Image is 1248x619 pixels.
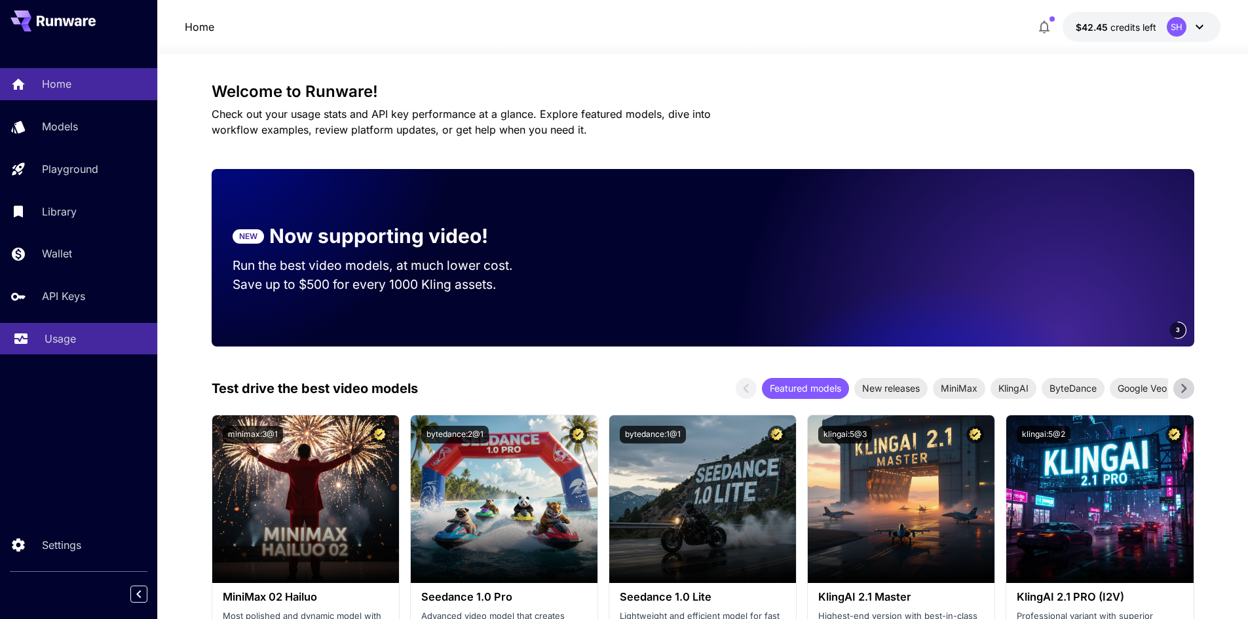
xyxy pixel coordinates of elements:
[212,107,711,136] span: Check out your usage stats and API key performance at a glance. Explore featured models, dive int...
[42,288,85,304] p: API Keys
[371,426,388,443] button: Certified Model – Vetted for best performance and includes a commercial license.
[42,76,71,92] p: Home
[1076,20,1156,34] div: $42.45236
[185,19,214,35] a: Home
[42,119,78,134] p: Models
[620,591,785,603] h3: Seedance 1.0 Lite
[42,537,81,553] p: Settings
[1017,426,1070,443] button: klingai:5@2
[966,426,984,443] button: Certified Model – Vetted for best performance and includes a commercial license.
[42,246,72,261] p: Wallet
[421,591,587,603] h3: Seedance 1.0 Pro
[854,378,928,399] div: New releases
[1017,591,1182,603] h3: KlingAI 2.1 PRO (I2V)
[185,19,214,35] nav: breadcrumb
[223,591,388,603] h3: MiniMax 02 Hailuo
[1110,378,1175,399] div: Google Veo
[609,415,796,583] img: alt
[933,378,985,399] div: MiniMax
[223,426,283,443] button: minimax:3@1
[45,331,76,347] p: Usage
[212,379,418,398] p: Test drive the best video models
[768,426,785,443] button: Certified Model – Vetted for best performance and includes a commercial license.
[42,161,98,177] p: Playground
[130,586,147,603] button: Collapse sidebar
[1110,22,1156,33] span: credits left
[1042,378,1105,399] div: ByteDance
[421,426,489,443] button: bytedance:2@1
[233,275,538,294] p: Save up to $500 for every 1000 Kling assets.
[1063,12,1220,42] button: $42.45236SH
[212,83,1194,101] h3: Welcome to Runware!
[991,378,1036,399] div: KlingAI
[991,381,1036,395] span: KlingAI
[269,221,488,251] p: Now supporting video!
[42,204,77,219] p: Library
[1165,426,1183,443] button: Certified Model – Vetted for best performance and includes a commercial license.
[762,381,849,395] span: Featured models
[1110,381,1175,395] span: Google Veo
[239,231,257,242] p: NEW
[1076,22,1110,33] span: $42.45
[233,256,538,275] p: Run the best video models, at much lower cost.
[818,426,872,443] button: klingai:5@3
[411,415,597,583] img: alt
[818,591,984,603] h3: KlingAI 2.1 Master
[140,582,157,606] div: Collapse sidebar
[1176,325,1180,335] span: 3
[212,415,399,583] img: alt
[933,381,985,395] span: MiniMax
[569,426,587,443] button: Certified Model – Vetted for best performance and includes a commercial license.
[1167,17,1186,37] div: SH
[1042,381,1105,395] span: ByteDance
[1006,415,1193,583] img: alt
[620,426,686,443] button: bytedance:1@1
[808,415,994,583] img: alt
[762,378,849,399] div: Featured models
[854,381,928,395] span: New releases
